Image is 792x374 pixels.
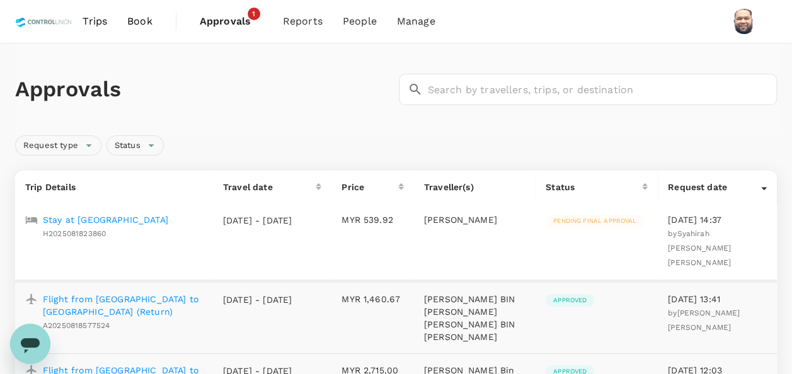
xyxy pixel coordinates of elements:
div: Request type [15,135,101,156]
span: Reports [283,14,323,29]
img: Muhammad Hariz Bin Abdul Rahman [732,9,757,34]
span: Approvals [200,14,263,29]
span: Approved [546,296,594,305]
span: Manage [397,14,435,29]
h1: Approvals [15,76,394,103]
div: Status [106,135,164,156]
span: Trips [83,14,107,29]
span: Syahirah [PERSON_NAME] [PERSON_NAME] [668,229,731,267]
span: Book [127,14,152,29]
p: [DATE] - [DATE] [223,293,292,306]
a: Flight from [GEOGRAPHIC_DATA] to [GEOGRAPHIC_DATA] (Return) [43,293,203,318]
span: by [668,309,740,332]
span: Status [107,140,148,152]
span: People [343,14,377,29]
p: MYR 539.92 [341,213,403,226]
p: [DATE] 13:41 [668,293,767,305]
div: Request date [668,181,761,193]
span: Pending final approval [546,217,644,225]
iframe: Button to launch messaging window [10,324,50,364]
p: [PERSON_NAME] [424,213,525,226]
input: Search by travellers, trips, or destination [428,74,778,105]
img: Control Union Malaysia Sdn. Bhd. [15,8,72,35]
div: Travel date [223,181,316,193]
span: Request type [16,140,86,152]
div: Price [341,181,398,193]
p: [PERSON_NAME] BIN [PERSON_NAME] [PERSON_NAME] BIN [PERSON_NAME] [424,293,525,343]
p: Traveller(s) [424,181,525,193]
span: 1 [248,8,260,20]
p: [DATE] - [DATE] [223,214,292,227]
span: H2025081823860 [43,229,106,238]
a: Stay at [GEOGRAPHIC_DATA] [43,213,168,226]
p: [DATE] 14:37 [668,213,767,226]
p: MYR 1,460.67 [341,293,403,305]
div: Status [546,181,642,193]
span: by [668,229,731,267]
span: A20250818577524 [43,321,110,330]
p: Trip Details [25,181,203,193]
span: [PERSON_NAME] [PERSON_NAME] [668,309,740,332]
